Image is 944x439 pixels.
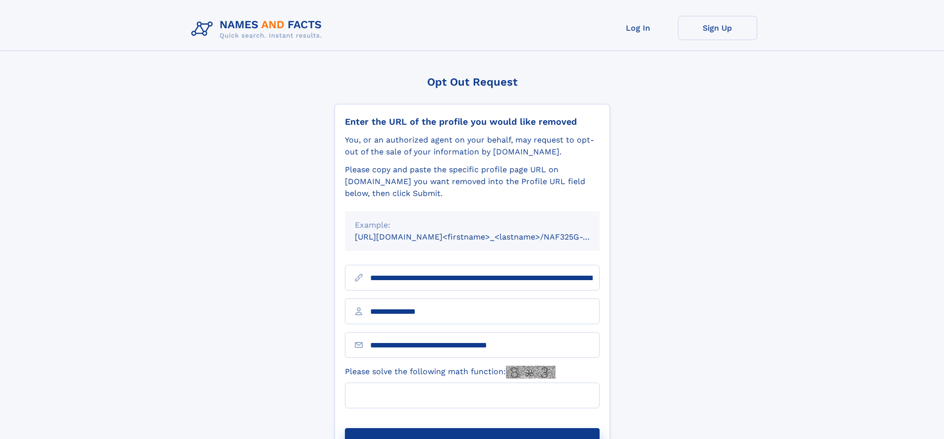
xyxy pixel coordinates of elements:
[345,116,600,127] div: Enter the URL of the profile you would like removed
[345,164,600,199] div: Please copy and paste the specific profile page URL on [DOMAIN_NAME] you want removed into the Pr...
[345,366,555,379] label: Please solve the following math function:
[355,232,618,242] small: [URL][DOMAIN_NAME]<firstname>_<lastname>/NAF325G-xxxxxxxx
[334,76,610,88] div: Opt Out Request
[678,16,757,40] a: Sign Up
[599,16,678,40] a: Log In
[187,16,330,43] img: Logo Names and Facts
[345,134,600,158] div: You, or an authorized agent on your behalf, may request to opt-out of the sale of your informatio...
[355,219,590,231] div: Example:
